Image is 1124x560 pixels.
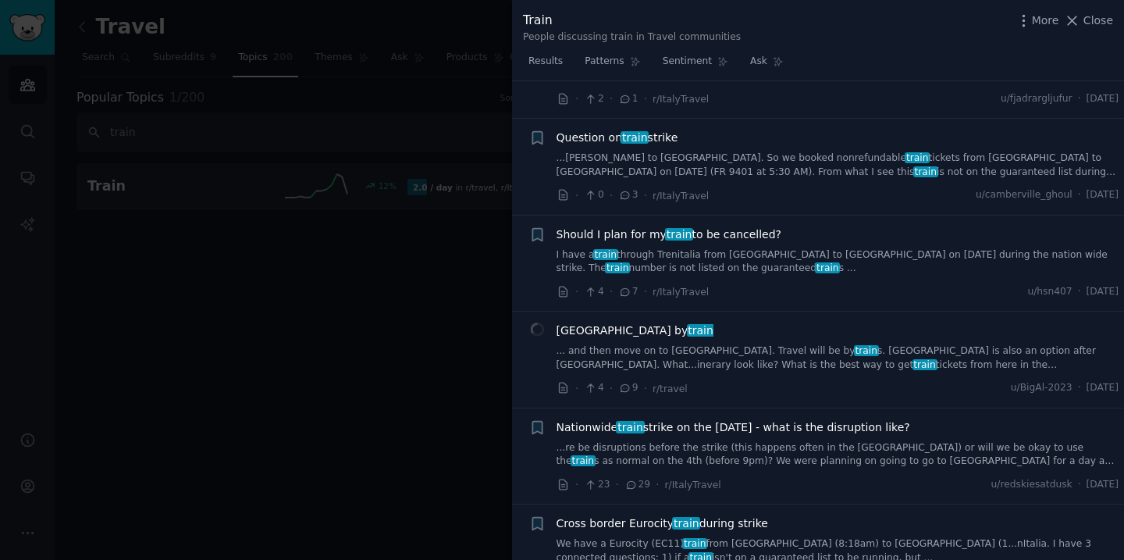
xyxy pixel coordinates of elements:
[557,419,910,436] a: Nationwidetrainstrike on the [DATE] - what is the disruption like?
[523,11,741,30] div: Train
[815,262,840,273] span: train
[912,359,937,370] span: train
[1087,381,1119,395] span: [DATE]
[523,49,568,81] a: Results
[584,188,603,202] span: 0
[991,478,1072,492] span: u/redskiesatdusk
[1087,285,1119,299] span: [DATE]
[557,323,713,339] span: [GEOGRAPHIC_DATA] by
[584,92,603,106] span: 2
[976,188,1072,202] span: u/camberville_ghoul
[657,49,734,81] a: Sentiment
[663,55,712,69] span: Sentiment
[571,455,596,466] span: train
[644,380,647,397] span: ·
[523,30,741,45] div: People discussing train in Travel communities
[557,226,782,243] a: Should I plan for mytrainto be cancelled?
[653,383,688,394] span: r/travel
[905,152,930,163] span: train
[1087,92,1119,106] span: [DATE]
[605,262,630,273] span: train
[584,478,610,492] span: 23
[575,187,578,204] span: ·
[557,515,768,532] a: Cross border Eurocitytrainduring strike
[584,285,603,299] span: 4
[575,91,578,107] span: ·
[653,94,709,105] span: r/ItalyTravel
[1078,92,1081,106] span: ·
[665,480,721,490] span: r/ItalyTravel
[528,55,563,69] span: Results
[1011,381,1072,395] span: u/BigAl-2023
[672,517,700,530] span: train
[624,478,650,492] span: 29
[750,55,767,69] span: Ask
[1083,12,1113,29] span: Close
[616,476,619,493] span: ·
[618,188,638,202] span: 3
[616,421,644,433] span: train
[557,323,713,339] a: [GEOGRAPHIC_DATA] bytrain
[653,287,709,298] span: r/ItalyTravel
[854,345,879,356] span: train
[575,380,578,397] span: ·
[687,324,715,337] span: train
[557,130,678,146] span: Question on strike
[913,166,938,177] span: train
[557,248,1119,276] a: I have atrainthrough Trenitalia from [GEOGRAPHIC_DATA] to [GEOGRAPHIC_DATA] on [DATE] during the ...
[610,380,613,397] span: ·
[1087,478,1119,492] span: [DATE]
[1001,92,1072,106] span: u/fjadrargljufur
[557,152,1119,179] a: ...[PERSON_NAME] to [GEOGRAPHIC_DATA]. So we booked nonrefundabletraintickets from [GEOGRAPHIC_DA...
[644,284,647,300] span: ·
[621,131,649,144] span: train
[745,49,789,81] a: Ask
[610,91,613,107] span: ·
[585,55,624,69] span: Patterns
[1078,188,1081,202] span: ·
[557,130,678,146] a: Question ontrainstrike
[618,92,638,106] span: 1
[644,91,647,107] span: ·
[1016,12,1059,29] button: More
[610,284,613,300] span: ·
[656,476,659,493] span: ·
[1087,188,1119,202] span: [DATE]
[557,515,768,532] span: Cross border Eurocity during strike
[682,538,707,549] span: train
[1078,285,1081,299] span: ·
[1032,12,1059,29] span: More
[575,284,578,300] span: ·
[575,476,578,493] span: ·
[1064,12,1113,29] button: Close
[610,187,613,204] span: ·
[1078,381,1081,395] span: ·
[665,228,693,241] span: train
[557,344,1119,372] a: ... and then move on to [GEOGRAPHIC_DATA]. Travel will be bytrains. [GEOGRAPHIC_DATA] is also an ...
[593,249,618,260] span: train
[584,381,603,395] span: 4
[1027,285,1072,299] span: u/hsn407
[618,381,638,395] span: 9
[557,226,782,243] span: Should I plan for my to be cancelled?
[1078,478,1081,492] span: ·
[618,285,638,299] span: 7
[653,191,709,202] span: r/ItalyTravel
[644,187,647,204] span: ·
[557,441,1119,469] a: ...re be disruptions before the strike (this happens often in the [GEOGRAPHIC_DATA]) or will we b...
[579,49,646,81] a: Patterns
[557,419,910,436] span: Nationwide strike on the [DATE] - what is the disruption like?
